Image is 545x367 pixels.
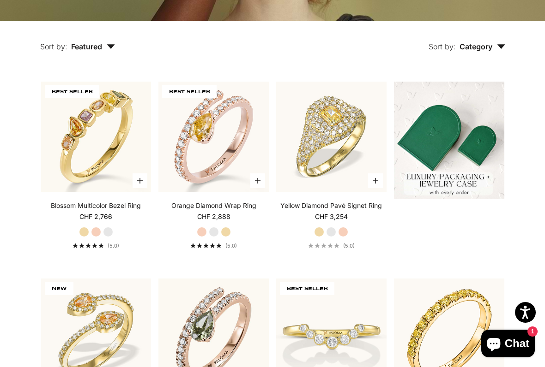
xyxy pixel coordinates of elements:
sale-price: CHF 2,766 [79,212,112,221]
div: 5.0 out of 5.0 stars [308,243,339,248]
img: #YellowGold [41,82,151,192]
span: BEST SELLER [45,85,99,98]
img: #YellowGold [276,82,387,192]
button: Sort by: Featured [19,21,136,59]
button: Sort by: Category [407,21,527,59]
span: (5.0) [108,243,119,249]
span: Sort by: [429,42,456,51]
span: Featured [71,42,115,51]
span: BEST SELLER [280,282,334,295]
a: #YellowGold #WhiteGold #RoseGold [276,82,387,192]
a: Orange Diamond Wrap Ring [171,201,256,210]
sale-price: CHF 3,254 [315,212,348,221]
a: 5.0 out of 5.0 stars(5.0) [190,243,237,249]
a: 5.0 out of 5.0 stars(5.0) [308,243,355,249]
div: 5.0 out of 5.0 stars [73,243,104,248]
span: NEW [45,282,73,295]
a: Blossom Multicolor Bezel Ring [51,201,141,210]
span: (5.0) [225,243,237,249]
a: 5.0 out of 5.0 stars(5.0) [73,243,119,249]
span: Category [460,42,505,51]
div: 5.0 out of 5.0 stars [190,243,222,248]
sale-price: CHF 2,888 [197,212,230,221]
img: #RoseGold [158,82,269,192]
a: Yellow Diamond Pavé Signet Ring [280,201,382,210]
span: (5.0) [343,243,355,249]
span: Sort by: [40,42,67,51]
span: BEST SELLER [162,85,217,98]
inbox-online-store-chat: Shopify online store chat [478,330,538,360]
